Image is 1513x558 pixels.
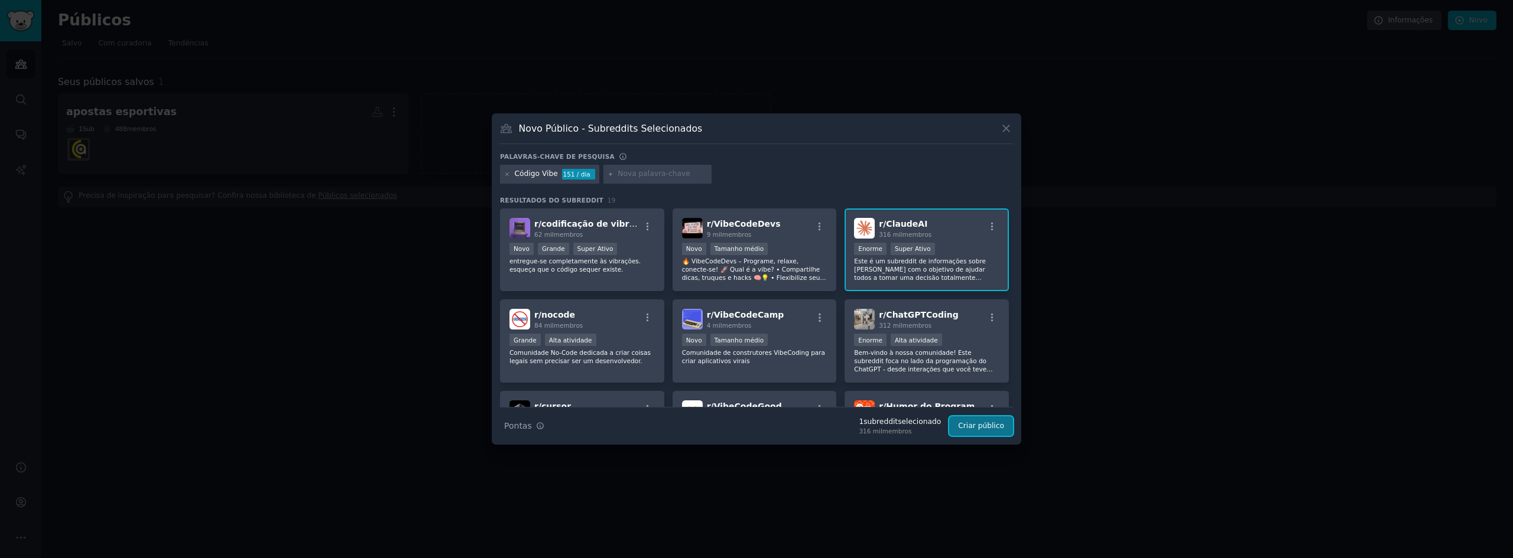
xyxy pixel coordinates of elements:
font: Este é um subreddit de informações sobre [PERSON_NAME] com o objetivo de ajudar todos a tomar uma... [854,257,999,372]
img: ChatGPTCoding [854,309,875,329]
font: membros [554,322,583,329]
img: cursor [509,400,530,421]
img: codificação de vibração [509,218,530,239]
font: 4 mil [707,322,722,329]
font: membros [554,231,583,238]
font: Comunidade de construtores VibeCoding para criar aplicativos virais [682,349,825,364]
font: 84 mil [534,322,554,329]
font: cursor [541,402,571,411]
font: subreddit [863,417,898,426]
font: membros [882,428,912,435]
font: 🔥 VibeCodeDevs – Programe, relaxe, conecte-se! 🚀 Qual é a vibe? • Compartilhe dicas, truques e ha... [682,257,827,331]
font: 1 [859,417,863,426]
font: ClaudeAI [886,219,927,229]
font: 9 mil [707,231,722,238]
font: r/ [879,402,886,411]
font: entregue-se completamente às vibrações. esqueça que o código sequer existe. [509,257,641,273]
font: Alta atividade [895,337,938,344]
font: 316 mil [859,428,882,435]
font: 151 / dia [563,171,590,178]
font: selecionado [898,417,941,426]
font: Novo [514,245,530,252]
font: Grande [542,245,565,252]
img: sem código [509,309,530,329]
img: VibeCodeDevs [682,218,703,239]
font: nocode [541,310,575,319]
font: Tamanho médio [715,245,764,252]
font: membros [722,322,752,329]
font: 312 mil [879,322,902,329]
font: membros [902,322,932,329]
font: 316 mil [879,231,902,238]
font: Novo [686,337,702,344]
font: Grande [514,337,537,344]
font: Super Ativo [895,245,931,252]
font: 19 [608,197,616,204]
button: Criar público [949,416,1013,436]
font: codificação de vibração [541,219,651,229]
font: Enorme [858,337,882,344]
font: Comunidade No-Code dedicada a criar coisas legais sem precisar ser um desenvolvedor. [509,349,651,364]
font: Tamanho médio [715,337,764,344]
font: Super Ativo [577,245,613,252]
font: VibeCodeDevs [714,219,781,229]
font: membros [722,231,752,238]
font: Novo Público - Subreddits Selecionados [519,123,703,134]
font: Alta atividade [549,337,592,344]
img: ClaudeAI [854,218,875,239]
font: r/ [534,310,541,319]
font: r/ [534,219,541,229]
font: r/ [707,219,714,229]
font: r/ [879,219,886,229]
font: membros [902,231,932,238]
font: Criar público [958,422,1004,430]
img: VibeCodeGood [682,400,703,421]
font: Palavras-chave de pesquisa [500,153,615,160]
button: Pontas [500,416,548,436]
font: Humor do Programador [886,402,996,411]
font: VibeCodeGood [714,402,782,411]
font: ChatGPTCoding [886,310,958,319]
img: Humor do programador [854,400,875,421]
font: Novo [686,245,702,252]
input: Nova palavra-chave [618,169,707,180]
font: Enorme [858,245,882,252]
font: r/ [534,402,541,411]
font: Bem-vindo à nossa comunidade! Este subreddit foca no lado da programação do ChatGPT - desde inter... [854,349,999,397]
font: r/ [879,310,886,319]
font: VibeCodeCamp [714,310,784,319]
font: r/ [707,402,714,411]
font: r/ [707,310,714,319]
font: Código Vibe [515,169,558,178]
img: VibeCodeCamp [682,309,703,329]
font: Resultados do Subreddit [500,197,603,204]
font: Pontas [504,421,532,430]
font: 62 mil [534,231,554,238]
